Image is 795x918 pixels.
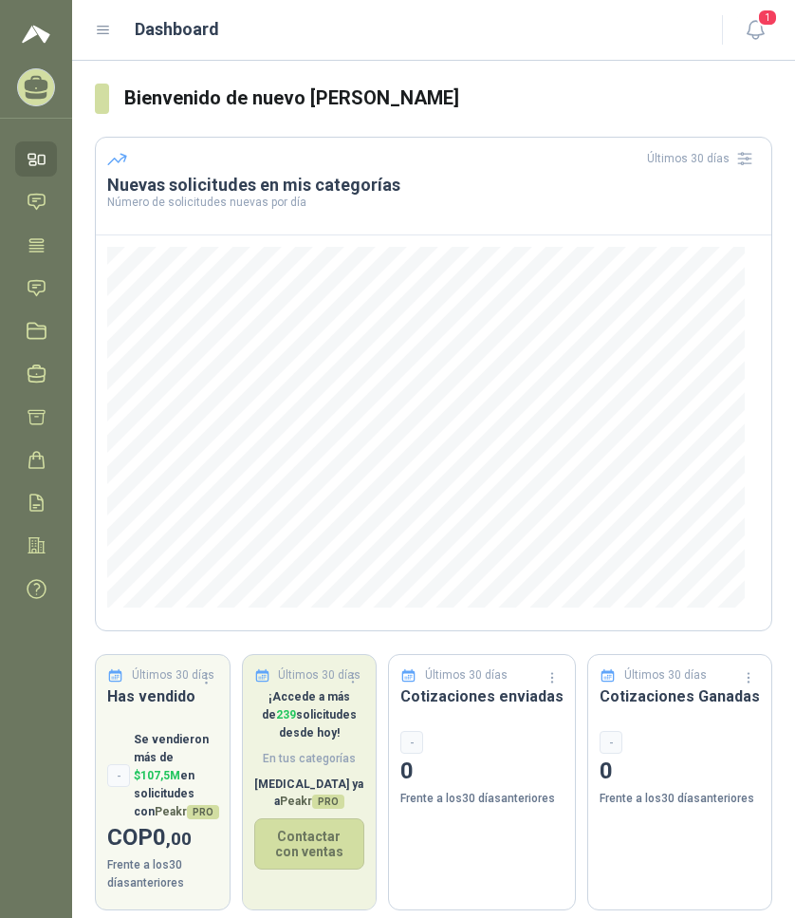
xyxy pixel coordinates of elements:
p: ¡Accede a más de solicitudes desde hoy! [254,688,365,742]
h3: Cotizaciones Ganadas [600,684,760,708]
span: PRO [312,795,344,809]
span: $ 107,5M [134,769,180,782]
p: Frente a los 30 días anteriores [400,790,564,808]
p: 0 [400,754,564,790]
span: En tus categorías [254,750,365,768]
h3: Cotizaciones enviadas [400,684,564,708]
p: Frente a los 30 días anteriores [600,790,760,808]
button: 1 [738,13,772,47]
span: ,00 [166,828,192,850]
div: - [107,764,130,787]
span: Peakr [155,805,219,818]
h1: Dashboard [135,16,219,43]
p: [MEDICAL_DATA] ya a [254,776,365,812]
h3: Has vendido [107,684,218,708]
span: Peakr [280,795,344,808]
p: Últimos 30 días [425,666,508,684]
p: Número de solicitudes nuevas por día [107,197,760,208]
p: Frente a los 30 días anteriores [107,856,218,892]
h3: Solicitudes Recibidas [254,684,365,732]
div: - [600,731,622,754]
img: Logo peakr [22,23,50,46]
span: 1 [757,9,778,27]
p: COP [107,820,218,856]
span: PRO [187,805,219,819]
p: Últimos 30 días [132,666,214,684]
button: Contactar con ventas [254,818,365,870]
div: Últimos 30 días [647,143,760,174]
p: 0 [600,754,760,790]
h3: Bienvenido de nuevo [PERSON_NAME] [124,84,772,113]
p: Se vendieron más de en solicitudes con [134,731,219,820]
p: Últimos 30 días [278,666,361,684]
div: - [400,731,423,754]
span: 239 [276,708,296,721]
p: Últimos 30 días [624,666,707,684]
span: 0 [153,824,192,851]
h3: Nuevas solicitudes en mis categorías [107,174,760,197]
